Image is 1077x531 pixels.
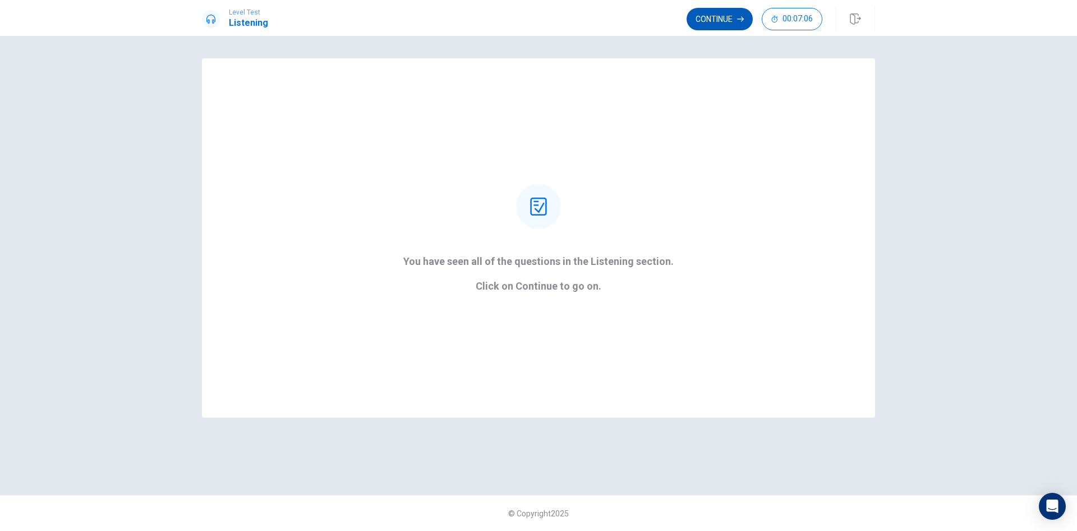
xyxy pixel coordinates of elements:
[403,256,674,267] p: You have seen all of the questions in the Listening section.
[687,8,753,30] button: Continue
[1039,493,1066,520] div: Open Intercom Messenger
[783,15,813,24] span: 00:07:06
[762,8,822,30] button: 00:07:06
[508,509,569,518] span: © Copyright 2025
[229,8,268,16] span: Level Test
[229,16,268,30] h1: Listening
[403,281,674,292] p: Click on Continue to go on.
